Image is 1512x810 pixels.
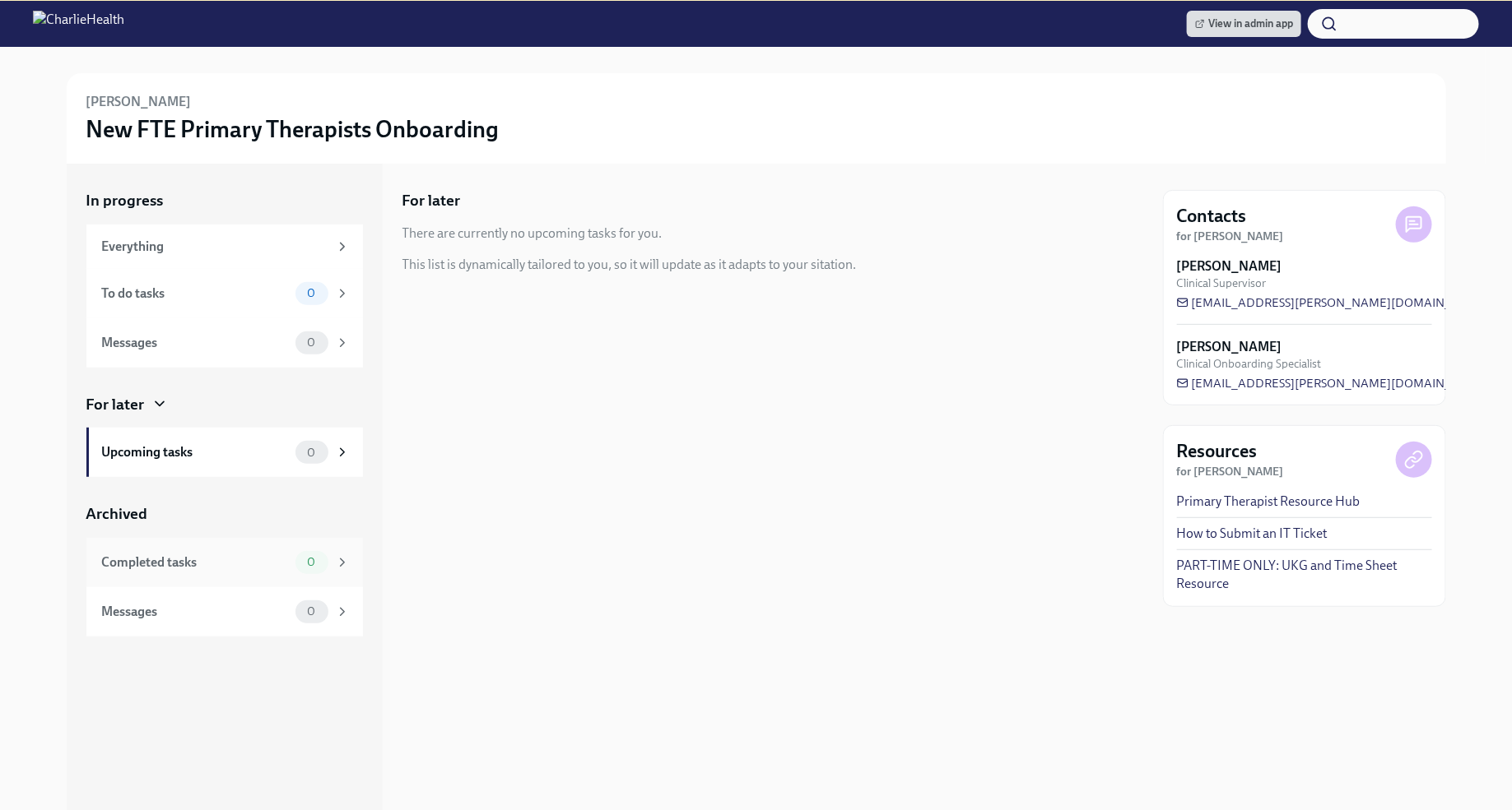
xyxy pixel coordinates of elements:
span: View in admin app [1195,16,1293,32]
div: Messages [102,603,289,621]
a: Completed tasks0 [86,538,363,587]
span: 0 [297,287,325,299]
span: 0 [297,447,325,459]
h6: [PERSON_NAME] [86,93,192,111]
a: Primary Therapist Resource Hub [1177,493,1361,511]
div: Messages [102,334,289,352]
div: To do tasks [102,285,289,303]
strong: for [PERSON_NAME] [1177,229,1284,243]
img: CharlieHealth [33,11,124,37]
a: For later [86,394,363,415]
a: How to Submit an IT Ticket [1177,525,1328,543]
a: [EMAIL_ADDRESS][PERSON_NAME][DOMAIN_NAME] [1177,375,1491,391]
span: Clinical Supervisor [1177,275,1267,291]
a: Upcoming tasks0 [86,428,363,477]
div: Everything [102,238,328,256]
div: Completed tasks [102,553,289,572]
strong: for [PERSON_NAME] [1177,465,1284,479]
h4: Resources [1177,439,1258,464]
h5: For later [402,190,461,211]
div: Upcoming tasks [102,443,289,461]
h4: Contacts [1177,204,1247,229]
a: PART-TIME ONLY: UKG and Time Sheet Resource [1177,557,1432,593]
a: [EMAIL_ADDRESS][PERSON_NAME][DOMAIN_NAME] [1177,294,1491,311]
span: 0 [297,336,325,349]
div: There are currently no upcoming tasks for you. [402,224,663,243]
div: For later [86,394,145,415]
div: This list is dynamically tailored to you, so it will update as it adapts to your sitation. [402,256,857,274]
a: To do tasks0 [86,269,363,318]
strong: [PERSON_NAME] [1177,257,1282,275]
span: 0 [297,605,325,618]
a: Messages0 [86,318,363,368]
a: In progress [86,190,363,211]
a: Everything [86,224,363,269]
span: Clinical Onboarding Specialist [1177,356,1322,372]
a: View in admin app [1187,11,1301,37]
a: Messages0 [86,587,363,636]
h3: New FTE Primary Therapists Onboarding [86,114,500,144]
span: 0 [297,556,325,568]
a: Archived [86,503,363,525]
strong: [PERSON_NAME] [1177,338,1282,356]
